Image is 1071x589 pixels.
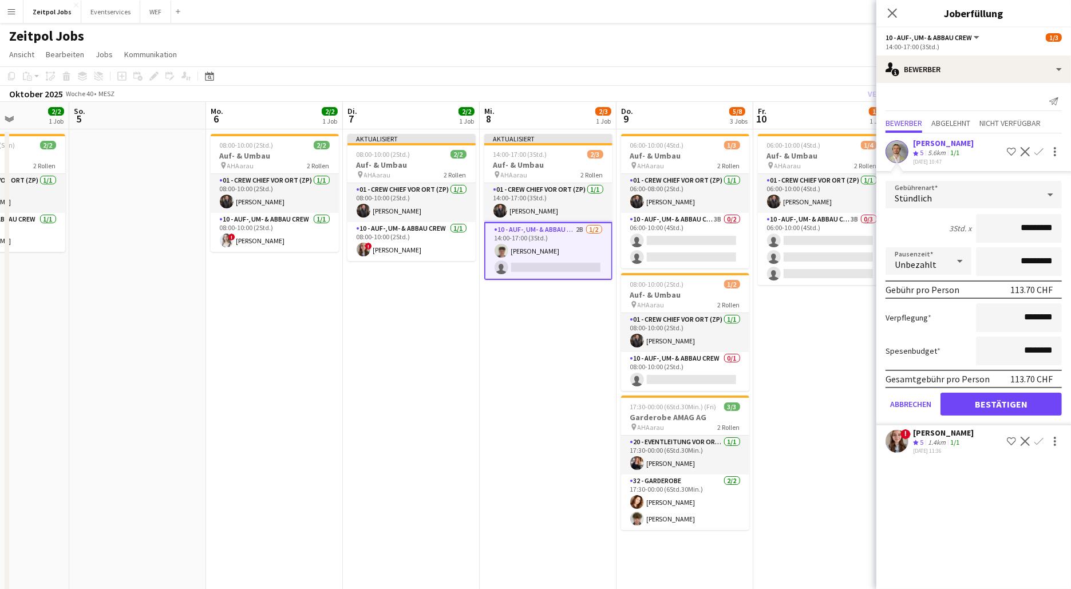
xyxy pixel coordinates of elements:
[886,119,922,127] span: Bewerber
[913,138,974,148] div: [PERSON_NAME]
[886,33,981,42] button: 10 - Auf-, Um- & Abbau Crew
[895,259,936,270] span: Unbezahlt
[211,134,339,252] app-job-card: 08:00-10:00 (2Std.)2/2Auf- & Umbau AHAarau2 Rollen01 - Crew Chief vor Ort (ZP)1/108:00-10:00 (2St...
[621,313,749,352] app-card-role: 01 - Crew Chief vor Ort (ZP)1/108:00-10:00 (2Std.)[PERSON_NAME]
[774,161,801,170] span: AHAarau
[621,273,749,391] app-job-card: 08:00-10:00 (2Std.)1/2Auf- & Umbau AHAarau2 Rollen01 - Crew Chief vor Ort (ZP)1/108:00-10:00 (2St...
[920,148,923,157] span: 5
[621,436,749,475] app-card-role: 20 - Eventleitung vor Ort (ZP)1/117:30-00:00 (6Std.30Min.)[PERSON_NAME]
[595,107,611,116] span: 2/3
[940,393,1062,416] button: Bestätigen
[211,174,339,213] app-card-role: 01 - Crew Chief vor Ort (ZP)1/108:00-10:00 (2Std.)[PERSON_NAME]
[861,141,877,149] span: 1/4
[920,438,923,446] span: 5
[322,107,338,116] span: 2/2
[724,280,740,288] span: 1/2
[913,447,974,454] div: [DATE] 11:36
[346,112,357,125] span: 7
[211,106,223,116] span: Mo.
[484,106,495,116] span: Mi.
[926,148,948,158] div: 5.6km
[98,89,114,98] div: MESZ
[484,134,612,143] div: Aktualisiert
[365,243,372,250] span: !
[450,150,467,159] span: 2/2
[913,158,974,165] div: [DATE] 10:47
[484,222,612,280] app-card-role: 10 - Auf-, Um- & Abbau Crew2B1/214:00-17:00 (3Std.)[PERSON_NAME]
[322,117,337,125] div: 1 Job
[767,141,821,149] span: 06:00-10:00 (4Std.)
[314,141,330,149] span: 2/2
[9,88,63,100] div: Oktober 2025
[913,428,974,438] div: [PERSON_NAME]
[621,352,749,391] app-card-role: 10 - Auf-, Um- & Abbau Crew0/108:00-10:00 (2Std.)
[74,106,85,116] span: So.
[876,6,1071,21] h3: Joberfüllung
[886,313,931,323] label: Verpflegung
[621,151,749,161] h3: Auf- & Umbau
[758,213,886,285] app-card-role: 10 - Auf-, Um- & Abbau Crew3B0/306:00-10:00 (4Std.)
[459,117,474,125] div: 1 Job
[718,423,740,432] span: 2 Rollen
[120,47,181,62] a: Kommunikation
[758,174,886,213] app-card-role: 01 - Crew Chief vor Ort (ZP)1/106:00-10:00 (4Std.)[PERSON_NAME]
[621,134,749,268] app-job-card: 06:00-10:00 (4Std.)1/3Auf- & Umbau AHAarau2 Rollen01 - Crew Chief vor Ort (ZP)1/106:00-08:00 (2St...
[950,148,959,157] app-skills-label: 1/1
[72,112,85,125] span: 5
[49,117,64,125] div: 1 Job
[81,1,140,23] button: Eventservices
[307,161,330,170] span: 2 Rollen
[1046,33,1062,42] span: 1/3
[724,141,740,149] span: 1/3
[347,106,357,116] span: Di.
[5,47,39,62] a: Ansicht
[729,107,745,116] span: 5/8
[621,290,749,300] h3: Auf- & Umbau
[581,171,603,179] span: 2 Rollen
[347,222,476,261] app-card-role: 10 - Auf-, Um- & Abbau Crew1/108:00-10:00 (2Std.)![PERSON_NAME]
[227,161,254,170] span: AHAarau
[886,346,940,356] label: Spesenbudget
[347,134,476,143] div: Aktualisiert
[484,183,612,222] app-card-role: 01 - Crew Chief vor Ort (ZP)1/114:00-17:00 (3Std.)[PERSON_NAME]
[979,119,1041,127] span: Nicht verfügbar
[1010,284,1053,295] div: 113.70 CHF
[926,438,948,448] div: 1.4km
[870,117,884,125] div: 1 Job
[23,1,81,23] button: Zeitpol Jobs
[587,150,603,159] span: 2/3
[91,47,117,62] a: Jobs
[886,284,959,295] div: Gebühr pro Person
[211,151,339,161] h3: Auf- & Umbau
[869,107,885,116] span: 1/4
[630,280,684,288] span: 08:00-10:00 (2Std.)
[484,160,612,170] h3: Auf- & Umbau
[364,171,391,179] span: AHAarau
[220,141,274,149] span: 08:00-10:00 (2Std.)
[124,49,177,60] span: Kommunikation
[886,42,1062,51] div: 14:00-17:00 (3Std.)
[140,1,171,23] button: WEF
[9,49,34,60] span: Ansicht
[876,56,1071,83] div: Bewerber
[1010,373,1053,385] div: 113.70 CHF
[596,117,611,125] div: 1 Job
[209,112,223,125] span: 6
[211,213,339,252] app-card-role: 10 - Auf-, Um- & Abbau Crew1/108:00-10:00 (2Std.)![PERSON_NAME]
[730,117,748,125] div: 3 Jobs
[900,429,911,440] span: !
[886,33,972,42] span: 10 - Auf-, Um- & Abbau Crew
[886,393,936,416] button: Abbrechen
[484,134,612,280] div: Aktualisiert14:00-17:00 (3Std.)2/3Auf- & Umbau AHAarau2 Rollen01 - Crew Chief vor Ort (ZP)1/114:0...
[621,396,749,530] app-job-card: 17:30-00:00 (6Std.30Min.) (Fri)3/3Garderobe AMAG AG AHAarau2 Rollen20 - Eventleitung vor Ort (ZP)...
[96,49,113,60] span: Jobs
[756,112,766,125] span: 10
[493,150,547,159] span: 14:00-17:00 (3Std.)
[621,475,749,530] app-card-role: 32 - Garderobe2/217:30-00:00 (6Std.30Min.)[PERSON_NAME][PERSON_NAME]
[483,112,495,125] span: 8
[621,106,633,116] span: Do.
[9,27,84,45] h1: Zeitpol Jobs
[347,183,476,222] app-card-role: 01 - Crew Chief vor Ort (ZP)1/108:00-10:00 (2Std.)[PERSON_NAME]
